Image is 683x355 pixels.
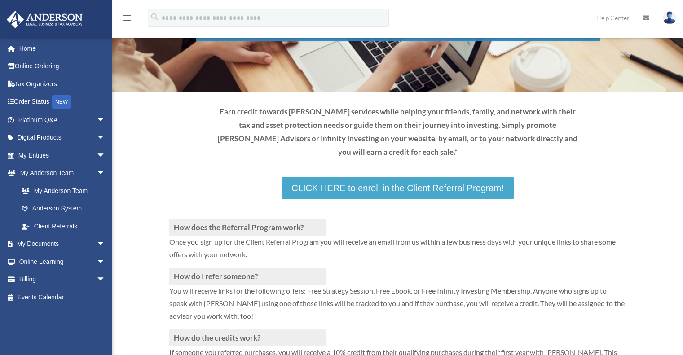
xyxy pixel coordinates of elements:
[13,217,115,235] a: Client Referrals
[215,105,580,158] p: Earn credit towards [PERSON_NAME] services while helping your friends, family, and network with t...
[6,75,119,93] a: Tax Organizers
[97,164,115,183] span: arrow_drop_down
[4,11,85,28] img: Anderson Advisors Platinum Portal
[282,177,513,199] a: CLICK HERE to enroll in the Client Referral Program!
[97,253,115,271] span: arrow_drop_down
[121,16,132,23] a: menu
[6,39,119,57] a: Home
[97,129,115,147] span: arrow_drop_down
[169,285,626,329] p: You will receive links for the following offers: Free Strategy Session, Free Ebook, or Free Infin...
[663,11,676,24] img: User Pic
[6,235,119,253] a: My Documentsarrow_drop_down
[6,93,119,111] a: Order StatusNEW
[6,271,119,289] a: Billingarrow_drop_down
[169,219,326,236] h3: How does the Referral Program work?
[97,235,115,254] span: arrow_drop_down
[150,12,160,22] i: search
[6,129,119,147] a: Digital Productsarrow_drop_down
[169,329,326,346] h3: How do the credits work?
[169,268,326,285] h3: How do I refer someone?
[6,253,119,271] a: Online Learningarrow_drop_down
[97,146,115,165] span: arrow_drop_down
[13,200,119,218] a: Anderson System
[52,95,71,109] div: NEW
[6,57,119,75] a: Online Ordering
[97,271,115,289] span: arrow_drop_down
[169,236,626,268] p: Once you sign up for the Client Referral Program you will receive an email from us within a few b...
[6,288,119,306] a: Events Calendar
[6,146,119,164] a: My Entitiesarrow_drop_down
[13,182,119,200] a: My Anderson Team
[97,111,115,129] span: arrow_drop_down
[121,13,132,23] i: menu
[6,111,119,129] a: Platinum Q&Aarrow_drop_down
[6,164,119,182] a: My Anderson Teamarrow_drop_down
